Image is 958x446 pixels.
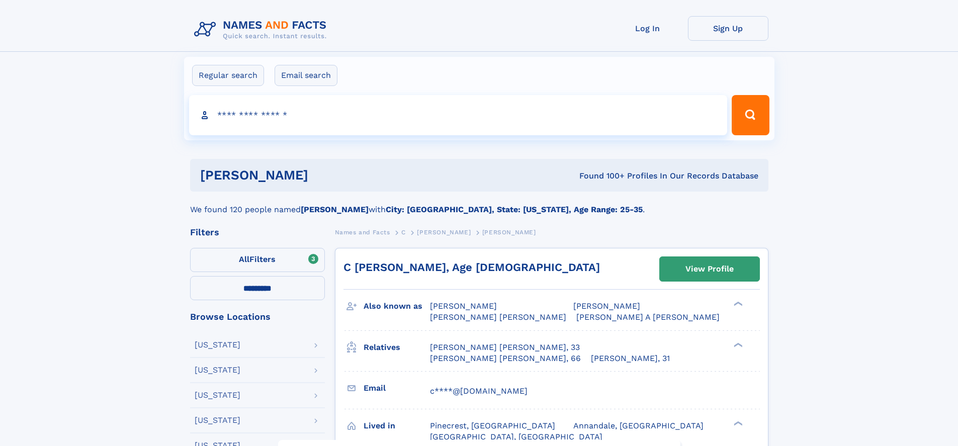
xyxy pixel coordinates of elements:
[343,261,600,274] a: C [PERSON_NAME], Age [DEMOGRAPHIC_DATA]
[364,417,430,434] h3: Lived in
[275,65,337,86] label: Email search
[364,339,430,356] h3: Relatives
[301,205,369,214] b: [PERSON_NAME]
[430,432,602,441] span: [GEOGRAPHIC_DATA], [GEOGRAPHIC_DATA]
[417,226,471,238] a: [PERSON_NAME]
[732,95,769,135] button: Search Button
[430,312,566,322] span: [PERSON_NAME] [PERSON_NAME]
[189,95,728,135] input: search input
[430,301,497,311] span: [PERSON_NAME]
[417,229,471,236] span: [PERSON_NAME]
[573,421,704,430] span: Annandale, [GEOGRAPHIC_DATA]
[190,312,325,321] div: Browse Locations
[430,353,581,364] a: [PERSON_NAME] [PERSON_NAME], 66
[190,228,325,237] div: Filters
[731,341,743,348] div: ❯
[190,16,335,43] img: Logo Names and Facts
[364,298,430,315] h3: Also known as
[190,192,768,216] div: We found 120 people named with .
[660,257,759,281] a: View Profile
[591,353,670,364] a: [PERSON_NAME], 31
[731,420,743,426] div: ❯
[195,416,240,424] div: [US_STATE]
[731,301,743,307] div: ❯
[190,248,325,272] label: Filters
[401,226,406,238] a: C
[401,229,406,236] span: C
[482,229,536,236] span: [PERSON_NAME]
[576,312,720,322] span: [PERSON_NAME] A [PERSON_NAME]
[607,16,688,41] a: Log In
[192,65,264,86] label: Regular search
[195,366,240,374] div: [US_STATE]
[573,301,640,311] span: [PERSON_NAME]
[195,391,240,399] div: [US_STATE]
[444,170,758,182] div: Found 100+ Profiles In Our Records Database
[688,16,768,41] a: Sign Up
[195,341,240,349] div: [US_STATE]
[364,380,430,397] h3: Email
[200,169,444,182] h1: [PERSON_NAME]
[239,254,249,264] span: All
[430,421,555,430] span: Pinecrest, [GEOGRAPHIC_DATA]
[685,257,734,281] div: View Profile
[335,226,390,238] a: Names and Facts
[386,205,643,214] b: City: [GEOGRAPHIC_DATA], State: [US_STATE], Age Range: 25-35
[430,342,580,353] a: [PERSON_NAME] [PERSON_NAME], 33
